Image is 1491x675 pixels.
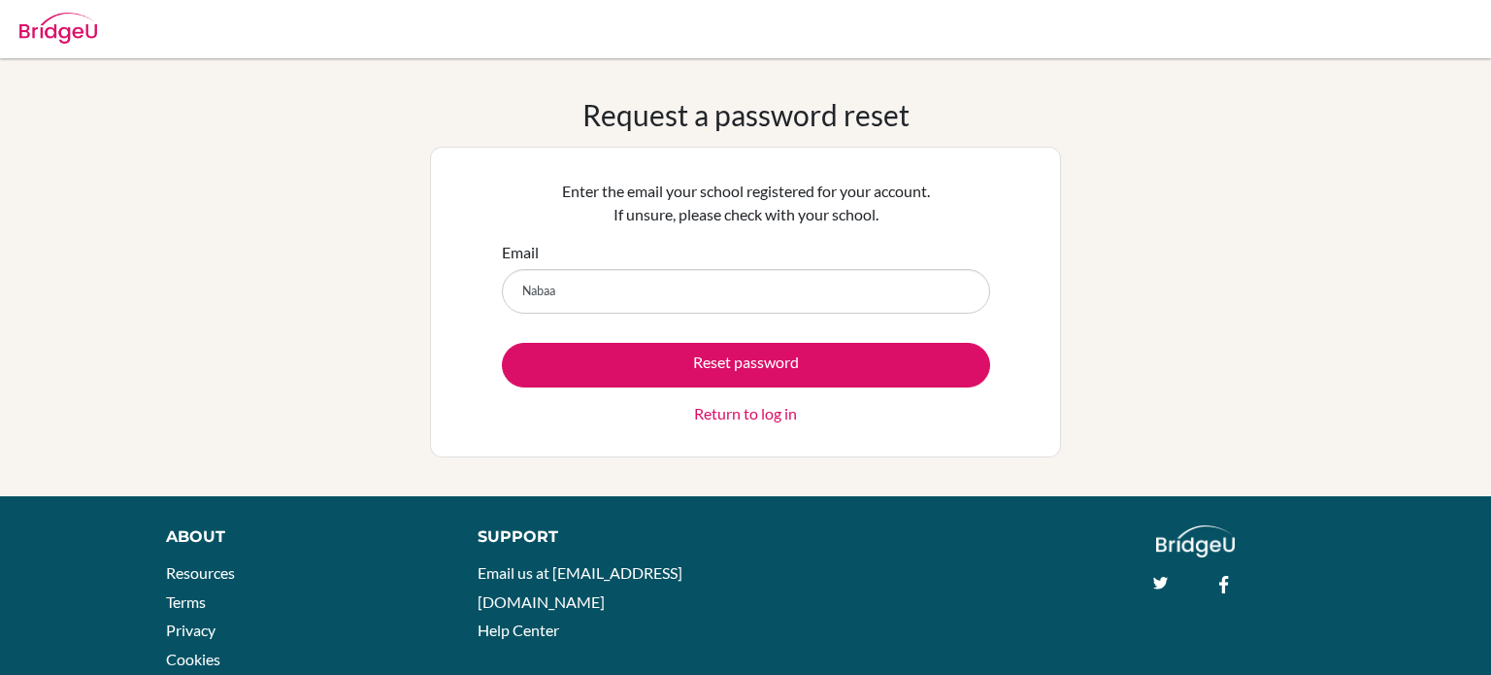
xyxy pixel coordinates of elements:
[166,592,206,611] a: Terms
[502,241,539,264] label: Email
[478,525,725,549] div: Support
[1156,525,1235,557] img: logo_white@2x-f4f0deed5e89b7ecb1c2cc34c3e3d731f90f0f143d5ea2071677605dd97b5244.png
[166,563,235,582] a: Resources
[478,621,559,639] a: Help Center
[166,525,434,549] div: About
[582,97,910,132] h1: Request a password reset
[478,563,682,611] a: Email us at [EMAIL_ADDRESS][DOMAIN_NAME]
[166,650,220,668] a: Cookies
[19,13,97,44] img: Bridge-U
[694,402,797,425] a: Return to log in
[502,180,990,226] p: Enter the email your school registered for your account. If unsure, please check with your school.
[166,621,215,639] a: Privacy
[502,343,990,388] button: Reset password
